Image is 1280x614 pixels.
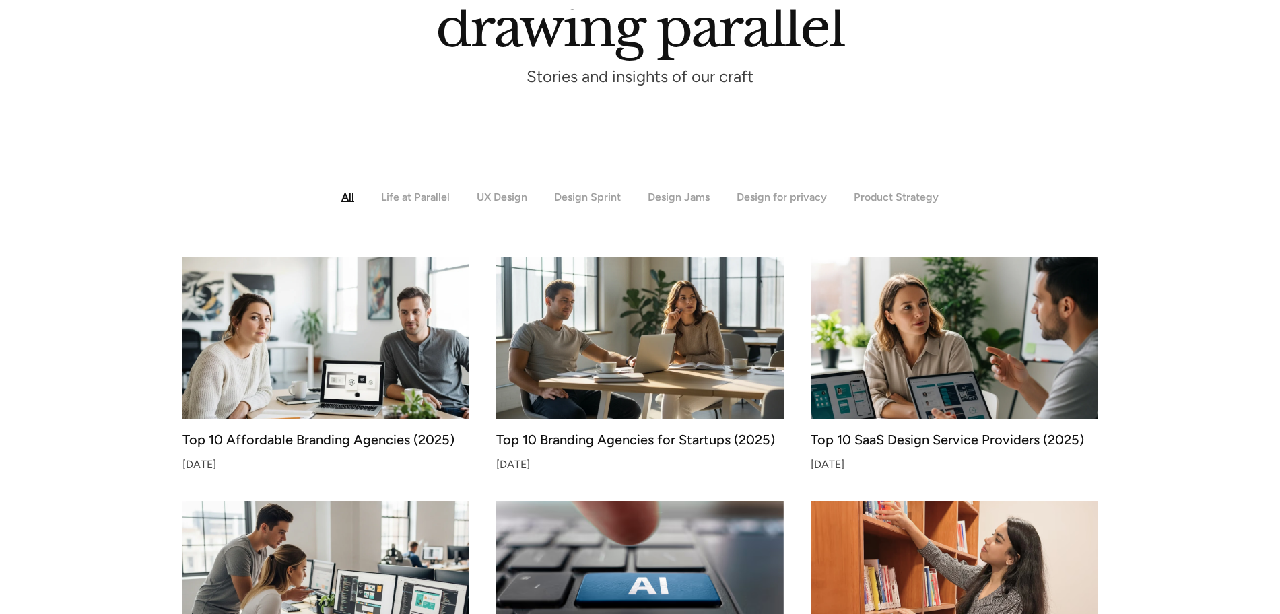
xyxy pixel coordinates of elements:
[811,435,1098,444] div: Top 10 SaaS Design Service Providers (2025)
[496,460,784,469] div: [DATE]
[182,435,470,444] div: Top 10 Affordable Branding Agencies (2025)
[182,460,470,469] div: [DATE]
[737,191,827,203] div: Design for privacy
[477,191,527,203] div: UX Design
[811,460,1098,469] div: [DATE]
[496,257,784,469] a: Top 10 Branding Agencies for Startups (2025)[DATE]
[341,191,354,203] div: All
[854,191,939,203] div: Product Strategy
[648,191,710,203] div: Design Jams
[496,435,784,444] div: Top 10 Branding Agencies for Startups (2025)
[527,71,753,87] p: Stories and insights of our craft
[811,257,1098,469] a: Top 10 SaaS Design Service Providers (2025)[DATE]
[182,257,470,469] a: Top 10 Affordable Branding Agencies (2025)[DATE]
[554,191,621,203] div: Design Sprint
[381,191,450,203] div: Life at Parallel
